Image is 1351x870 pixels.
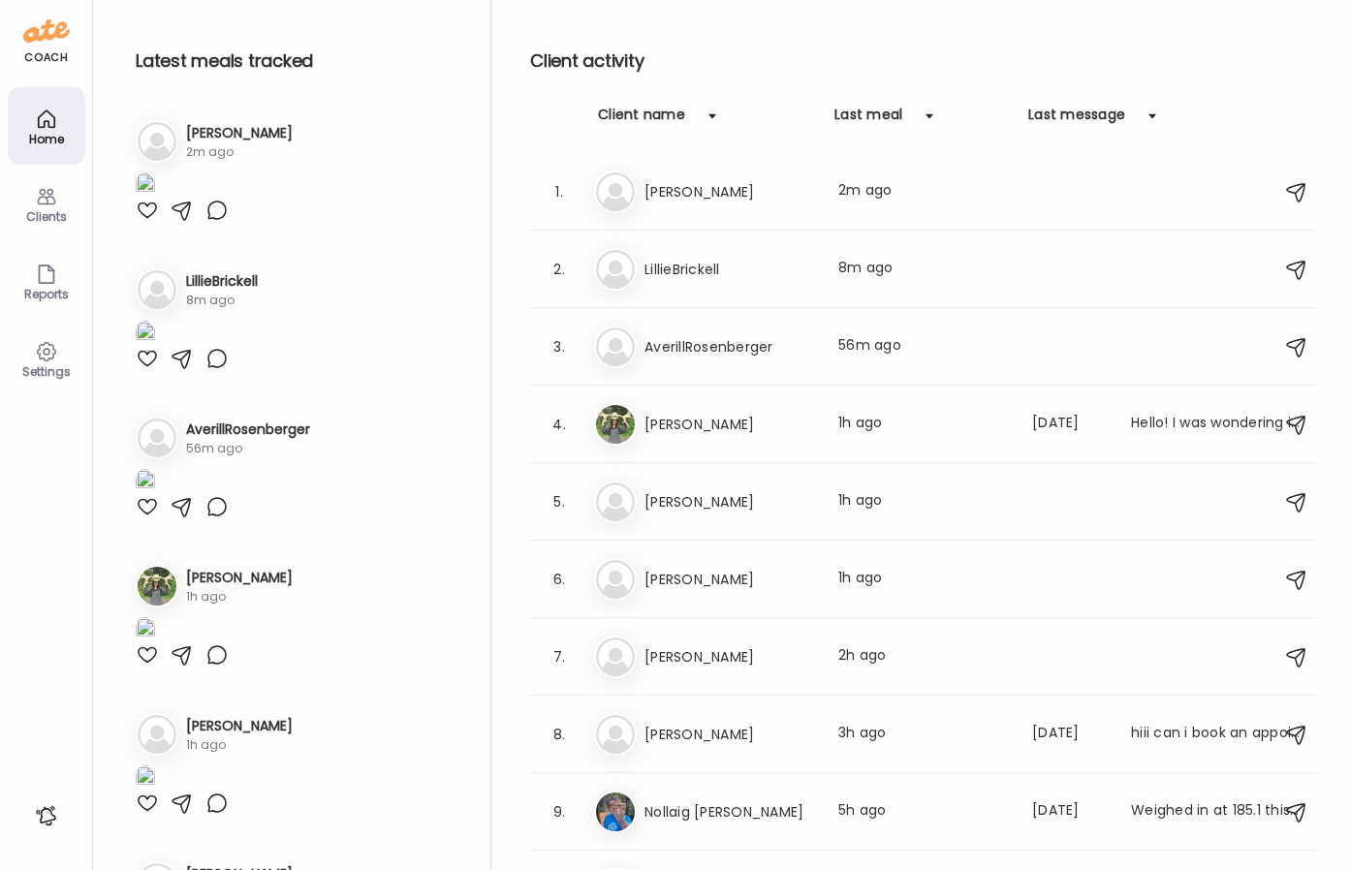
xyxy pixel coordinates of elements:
[838,800,1009,823] div: 5h ago
[644,645,815,668] h3: [PERSON_NAME]
[1028,105,1125,136] div: Last message
[644,335,815,358] h3: AverillRosenberger
[548,180,571,203] div: 1.
[186,716,293,736] h3: [PERSON_NAME]
[838,180,1009,203] div: 2m ago
[596,250,635,289] img: bg-avatar-default.svg
[644,413,815,436] h3: [PERSON_NAME]
[136,617,155,643] img: images%2FguMlrAoU3Qe0WxLzca1mfYkwLcQ2%2F9ZzyM5QksD50GWkZwdoy%2F5yPnS5NPxQezrtdxVryJ_1080
[548,335,571,358] div: 3.
[136,469,155,495] img: images%2FDlCF3wxT2yddTnnxpsSUtJ87eUZ2%2FxtMjzj4cKOnC06w7hQux%2FIdu3TLAmd2FkNs7wnTmO_1080
[838,568,1009,591] div: 1h ago
[596,172,635,211] img: bg-avatar-default.svg
[186,588,293,606] div: 1h ago
[838,723,1009,746] div: 3h ago
[12,133,81,145] div: Home
[186,292,258,309] div: 8m ago
[136,172,155,199] img: images%2FVv5Hqadp83Y4MnRrP5tYi7P5Lf42%2FUs9whJrxxTMj0mtHdbvu%2Fwxer5OSQ1a0bduDqiErA_1080
[186,568,293,588] h3: [PERSON_NAME]
[186,123,293,143] h3: [PERSON_NAME]
[596,327,635,366] img: bg-avatar-default.svg
[186,271,258,292] h3: LillieBrickell
[644,723,815,746] h3: [PERSON_NAME]
[644,568,815,591] h3: [PERSON_NAME]
[12,365,81,378] div: Settings
[136,321,155,347] img: images%2Fm4Nv6Rby8pPtpFXfYIONKFnL65C3%2FUW49C2VMDcP6HMCuNRi3%2Fi8QGm33SMlBNboXKuBae_1080
[186,419,310,440] h3: AverillRosenberger
[838,413,1009,436] div: 1h ago
[548,413,571,436] div: 4.
[1131,413,1302,436] div: Hello! I was wondering if I get a craving for soda, do you recommend olipop/poppi drinks?
[1131,800,1302,823] div: Weighed in at 185.1 this morning
[138,567,176,606] img: avatars%2FguMlrAoU3Qe0WxLzca1mfYkwLcQ2
[644,490,815,513] h3: [PERSON_NAME]
[138,122,176,161] img: bg-avatar-default.svg
[12,288,81,300] div: Reports
[644,258,815,281] h3: LillieBrickell
[136,765,155,792] img: images%2F3tGSY3dx8GUoKIuQhikLuRCPSN33%2FMhcFIphJKrLo7ROM4K3Z%2FKBteEiFMjaPGXvlEVk5b_1080
[1032,800,1108,823] div: [DATE]
[548,723,571,746] div: 8.
[136,47,459,76] h2: Latest meals tracked
[838,645,1009,668] div: 2h ago
[548,490,571,513] div: 5.
[12,210,81,223] div: Clients
[548,800,571,823] div: 9.
[1131,723,1302,746] div: hiii can i book an appointment, actually my grandma is coming to my house for 3-4 months & i won’...
[598,105,685,136] div: Client name
[138,419,176,457] img: bg-avatar-default.svg
[530,47,1320,76] h2: Client activity
[186,440,310,457] div: 56m ago
[548,568,571,591] div: 6.
[596,482,635,521] img: bg-avatar-default.svg
[596,405,635,444] img: avatars%2FguMlrAoU3Qe0WxLzca1mfYkwLcQ2
[838,258,1009,281] div: 8m ago
[1032,413,1108,436] div: [DATE]
[1032,723,1108,746] div: [DATE]
[596,560,635,599] img: bg-avatar-default.svg
[838,335,1009,358] div: 56m ago
[138,715,176,754] img: bg-avatar-default.svg
[596,715,635,754] img: bg-avatar-default.svg
[596,637,635,676] img: bg-avatar-default.svg
[186,143,293,161] div: 2m ago
[596,792,635,831] img: avatars%2FtWGZA4JeKxP2yWK9tdH6lKky5jf1
[834,105,902,136] div: Last meal
[23,16,70,47] img: ate
[186,736,293,754] div: 1h ago
[24,49,68,66] div: coach
[138,270,176,309] img: bg-avatar-default.svg
[838,490,1009,513] div: 1h ago
[644,800,815,823] h3: Nollaig [PERSON_NAME]
[548,645,571,668] div: 7.
[644,180,815,203] h3: [PERSON_NAME]
[548,258,571,281] div: 2.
